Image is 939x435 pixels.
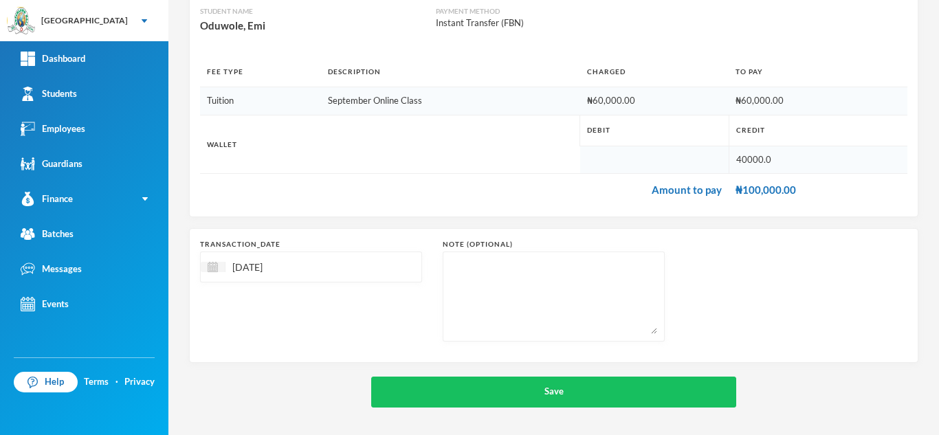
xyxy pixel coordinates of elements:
div: Students [21,87,77,101]
td: September Online Class [321,87,580,115]
div: Employees [21,122,85,136]
div: Note (optional) [443,239,665,249]
div: Student Name [200,6,436,16]
a: Terms [84,375,109,389]
th: Debit [580,115,729,146]
div: Instant Transfer (FBN) [436,16,612,30]
input: Select date [225,259,341,275]
div: · [115,375,118,389]
div: Messages [21,262,82,276]
div: Guardians [21,157,82,171]
button: Save [371,377,736,408]
th: To Pay [729,56,907,87]
td: Tuition [200,87,321,115]
th: Charged [580,56,729,87]
div: Oduwole, Emi [200,16,436,34]
a: Privacy [124,375,155,389]
td: ₦60,000.00 [729,87,907,115]
td: 40000.0 [729,146,907,174]
th: Fee Type [200,56,321,87]
div: Dashboard [21,52,85,66]
div: transaction_date [200,239,422,249]
div: Events [21,297,69,311]
td: Amount to pay [200,174,729,206]
div: [GEOGRAPHIC_DATA] [41,14,128,27]
td: ₦60,000.00 [580,87,729,115]
img: logo [8,8,35,35]
div: Finance [21,192,73,206]
a: Help [14,372,78,392]
div: Batches [21,227,74,241]
td: ₦100,000.00 [729,174,907,206]
th: Wallet [200,115,580,174]
div: Payment Method [436,6,612,16]
th: Description [321,56,580,87]
th: Credit [729,115,907,146]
